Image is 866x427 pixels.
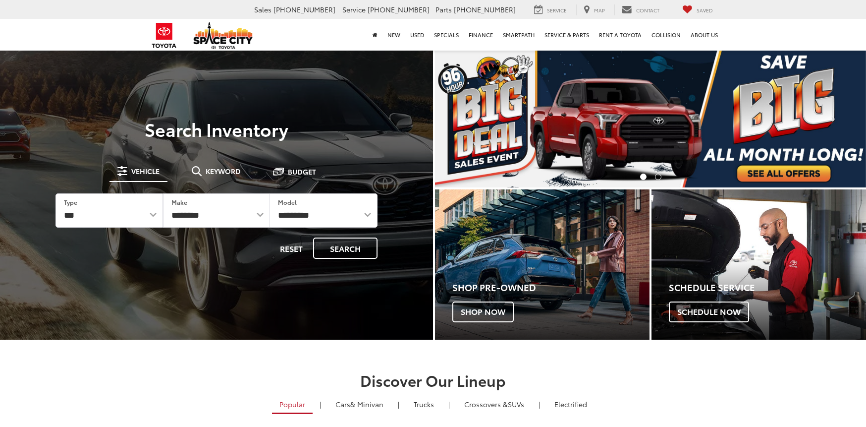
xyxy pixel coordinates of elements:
[317,399,324,409] li: |
[382,19,405,51] a: New
[669,283,866,293] h4: Schedule Service
[647,19,686,51] a: Collision
[395,399,402,409] li: |
[435,189,649,340] a: Shop Pre-Owned Shop Now
[675,4,720,15] a: My Saved Vehicles
[254,4,271,14] span: Sales
[206,168,241,175] span: Keyword
[464,19,498,51] a: Finance
[697,6,713,14] span: Saved
[406,396,441,413] a: Trucks
[288,168,316,175] span: Budget
[498,19,540,51] a: SmartPath
[540,19,594,51] a: Service & Parts
[594,19,647,51] a: Rent a Toyota
[171,198,187,206] label: Make
[594,6,605,14] span: Map
[686,19,723,51] a: About Us
[527,4,574,15] a: Service
[278,198,297,206] label: Model
[342,4,366,14] span: Service
[614,4,667,15] a: Contact
[547,396,595,413] a: Electrified
[193,22,253,49] img: Space City Toyota
[454,4,516,14] span: [PHONE_NUMBER]
[368,19,382,51] a: Home
[84,372,782,388] h2: Discover Our Lineup
[640,174,647,180] li: Go to slide number 1.
[435,69,500,168] button: Click to view previous picture.
[271,238,311,259] button: Reset
[452,283,649,293] h4: Shop Pre-Owned
[435,189,649,340] div: Toyota
[655,174,661,180] li: Go to slide number 2.
[328,396,391,413] a: Cars
[42,119,391,139] h3: Search Inventory
[464,399,508,409] span: Crossovers &
[446,399,452,409] li: |
[435,50,866,187] div: carousel slide number 1 of 2
[131,168,160,175] span: Vehicle
[146,19,183,52] img: Toyota
[435,4,452,14] span: Parts
[651,189,866,340] a: Schedule Service Schedule Now
[547,6,567,14] span: Service
[457,396,532,413] a: SUVs
[636,6,659,14] span: Contact
[435,50,866,187] section: Carousel section with vehicle pictures - may contain disclaimers.
[435,50,866,187] img: Big Deal Sales Event
[313,238,378,259] button: Search
[405,19,429,51] a: Used
[273,4,335,14] span: [PHONE_NUMBER]
[350,399,383,409] span: & Minivan
[669,302,749,322] span: Schedule Now
[64,198,77,206] label: Type
[272,396,313,414] a: Popular
[429,19,464,51] a: Specials
[651,189,866,340] div: Toyota
[452,302,514,322] span: Shop Now
[536,399,542,409] li: |
[576,4,612,15] a: Map
[368,4,430,14] span: [PHONE_NUMBER]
